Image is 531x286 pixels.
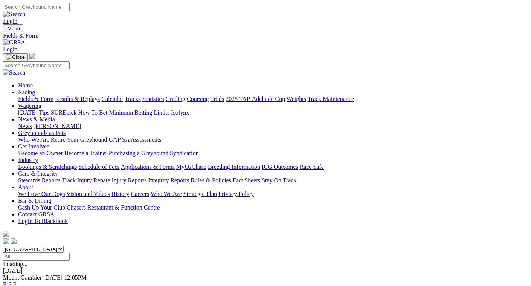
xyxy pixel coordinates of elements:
span: Mount Gambier [3,274,42,281]
a: News [18,123,32,129]
a: Stay On Track [262,177,296,184]
a: Retire Your Greyhound [51,136,107,143]
a: [DATE] Tips [18,109,49,116]
a: Trials [210,96,224,102]
a: Integrity Reports [148,177,189,184]
a: Track Injury Rebate [62,177,110,184]
a: Rules & Policies [191,177,231,184]
img: Close [6,54,25,60]
img: GRSA [3,39,25,46]
a: Strategic Plan [183,191,217,197]
a: Track Maintenance [308,96,354,102]
a: Who We Are [151,191,182,197]
a: Isolynx [171,109,189,116]
a: Schedule of Fees [78,164,119,170]
img: Search [3,69,26,76]
a: Login To Blackbook [18,218,68,224]
div: [DATE] [3,268,528,274]
a: ICG Outcomes [262,164,298,170]
div: Industry [18,164,528,170]
a: Get Involved [18,143,50,150]
a: Careers [131,191,149,197]
span: 12:05PM [64,274,87,281]
a: Tracks [125,96,141,102]
a: Coursing [187,96,209,102]
button: Toggle navigation [3,53,28,61]
input: Search [3,61,70,69]
a: Calendar [101,96,123,102]
div: News & Media [18,123,528,130]
a: Cash Up Your Club [18,204,65,211]
input: Select date [3,253,70,261]
div: Greyhounds as Pets [18,136,528,143]
a: Login [3,46,17,52]
a: Weights [287,96,306,102]
div: About [18,191,528,197]
a: News & Media [18,116,55,122]
a: Purchasing a Greyhound [109,150,168,156]
a: How To Bet [78,109,108,116]
span: Menu [8,26,20,31]
a: Applications & Forms [121,164,175,170]
div: Racing [18,96,528,102]
a: Greyhounds as Pets [18,130,66,136]
img: twitter.svg [11,238,17,244]
a: Fields & Form [18,96,53,102]
a: Industry [18,157,38,163]
div: Bar & Dining [18,204,528,211]
div: Care & Integrity [18,177,528,184]
a: Who We Are [18,136,49,143]
a: Results & Replays [55,96,100,102]
div: Wagering [18,109,528,116]
div: Get Involved [18,150,528,157]
a: Home [18,82,33,89]
a: GAP SA Assessments [109,136,162,143]
a: Statistics [142,96,164,102]
span: Loading... [3,261,27,267]
a: [PERSON_NAME] [33,123,81,129]
a: MyOzChase [176,164,206,170]
span: [DATE] [43,274,63,281]
a: Wagering [18,102,41,109]
a: Racing [18,89,35,95]
button: Toggle navigation [3,24,23,32]
a: Fields & Form [3,32,528,39]
img: facebook.svg [3,238,9,244]
a: Stewards Reports [18,177,60,184]
a: Login [3,18,17,24]
a: Fact Sheets [233,177,260,184]
a: Syndication [170,150,198,156]
a: Privacy Policy [218,191,254,197]
a: Breeding Information [208,164,260,170]
a: History [111,191,129,197]
a: Become an Owner [18,150,63,156]
a: Bookings & Scratchings [18,164,77,170]
a: 2025 TAB Adelaide Cup [226,96,285,102]
a: About [18,184,33,190]
a: SUREpick [51,109,76,116]
input: Search [3,3,70,11]
a: Bar & Dining [18,197,51,204]
a: Become a Trainer [64,150,107,156]
a: Contact GRSA [18,211,54,217]
img: logo-grsa-white.png [29,53,35,59]
a: Vision and Values [66,191,110,197]
a: Chasers Restaurant & Function Centre [67,204,160,211]
a: Grading [166,96,185,102]
a: Injury Reports [111,177,146,184]
a: Care & Integrity [18,170,58,177]
img: Search [3,11,26,18]
a: Race Safe [299,164,323,170]
img: logo-grsa-white.png [3,231,9,237]
a: We Love Our Dogs [18,191,65,197]
a: Minimum Betting Limits [109,109,169,116]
